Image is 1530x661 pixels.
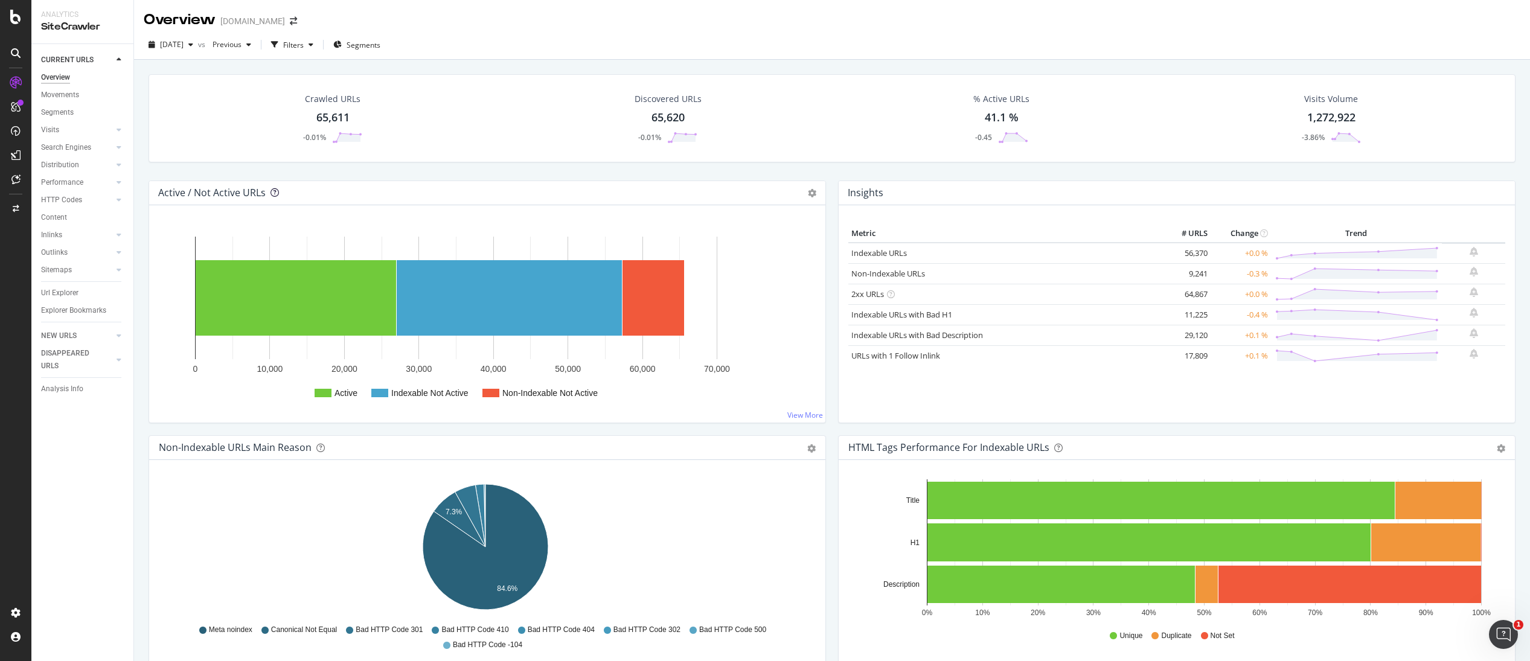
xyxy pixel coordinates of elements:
[1197,608,1211,617] text: 50%
[1211,345,1271,366] td: +0.1 %
[787,410,823,420] a: View More
[41,264,72,276] div: Sitemaps
[41,383,125,395] a: Analysis Info
[613,625,680,635] span: Bad HTTP Code 302
[851,247,907,258] a: Indexable URLs
[41,176,113,189] a: Performance
[41,141,113,154] a: Search Engines
[1211,304,1271,325] td: -0.4 %
[1304,93,1358,105] div: Visits Volume
[41,141,91,154] div: Search Engines
[1162,243,1211,264] td: 56,370
[906,496,920,505] text: Title
[41,347,102,372] div: DISAPPEARED URLS
[497,584,517,593] text: 84.6%
[848,225,1162,243] th: Metric
[41,124,113,136] a: Visits
[208,39,242,49] span: Previous
[441,625,508,635] span: Bad HTTP Code 410
[208,35,256,54] button: Previous
[1162,284,1211,304] td: 64,867
[481,364,507,374] text: 40,000
[1252,608,1267,617] text: 60%
[271,625,337,635] span: Canonical Not Equal
[334,388,357,398] text: Active
[1211,225,1271,243] th: Change
[1162,225,1211,243] th: # URLS
[41,124,59,136] div: Visits
[883,580,920,589] text: Description
[1472,608,1491,617] text: 100%
[1031,608,1045,617] text: 20%
[316,110,350,126] div: 65,611
[198,39,208,49] span: vs
[41,106,74,119] div: Segments
[1211,284,1271,304] td: +0.0 %
[1419,608,1433,617] text: 90%
[851,330,983,340] a: Indexable URLs with Bad Description
[160,39,184,49] span: 2025 Sep. 7th
[973,93,1029,105] div: % Active URLs
[290,17,297,25] div: arrow-right-arrow-left
[1470,328,1478,338] div: bell-plus
[41,89,125,101] a: Movements
[41,304,125,317] a: Explorer Bookmarks
[41,54,113,66] a: CURRENT URLS
[1308,608,1322,617] text: 70%
[848,479,1501,619] div: A chart.
[41,106,125,119] a: Segments
[851,350,940,361] a: URLs with 1 Follow Inlink
[808,189,816,197] i: Options
[41,287,78,299] div: Url Explorer
[851,309,952,320] a: Indexable URLs with Bad H1
[41,383,83,395] div: Analysis Info
[1142,608,1156,617] text: 40%
[502,388,598,398] text: Non-Indexable Not Active
[1470,267,1478,276] div: bell-plus
[851,289,884,299] a: 2xx URLs
[1302,132,1325,142] div: -3.86%
[1470,247,1478,257] div: bell-plus
[305,93,360,105] div: Crawled URLs
[41,71,125,84] a: Overview
[41,176,83,189] div: Performance
[975,608,990,617] text: 10%
[555,364,581,374] text: 50,000
[1363,608,1378,617] text: 80%
[41,10,124,20] div: Analytics
[911,538,920,547] text: H1
[985,110,1019,126] div: 41.1 %
[266,35,318,54] button: Filters
[1086,608,1101,617] text: 30%
[41,194,113,206] a: HTTP Codes
[257,364,283,374] text: 10,000
[975,132,992,142] div: -0.45
[347,40,380,50] span: Segments
[635,93,702,105] div: Discovered URLs
[1271,225,1442,243] th: Trend
[1211,325,1271,345] td: +0.1 %
[391,388,469,398] text: Indexable Not Active
[41,264,113,276] a: Sitemaps
[41,330,113,342] a: NEW URLS
[1162,304,1211,325] td: 11,225
[41,304,106,317] div: Explorer Bookmarks
[453,640,522,650] span: Bad HTTP Code -104
[1211,631,1235,641] span: Not Set
[41,89,79,101] div: Movements
[651,110,685,126] div: 65,620
[220,15,285,27] div: [DOMAIN_NAME]
[848,441,1049,453] div: HTML Tags Performance for Indexable URLs
[1161,631,1191,641] span: Duplicate
[848,185,883,201] h4: Insights
[209,625,252,635] span: Meta noindex
[1162,325,1211,345] td: 29,120
[1211,263,1271,284] td: -0.3 %
[1470,308,1478,318] div: bell-plus
[144,35,198,54] button: [DATE]
[356,625,423,635] span: Bad HTTP Code 301
[1307,110,1356,126] div: 1,272,922
[1470,287,1478,297] div: bell-plus
[159,479,811,619] svg: A chart.
[41,246,68,259] div: Outlinks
